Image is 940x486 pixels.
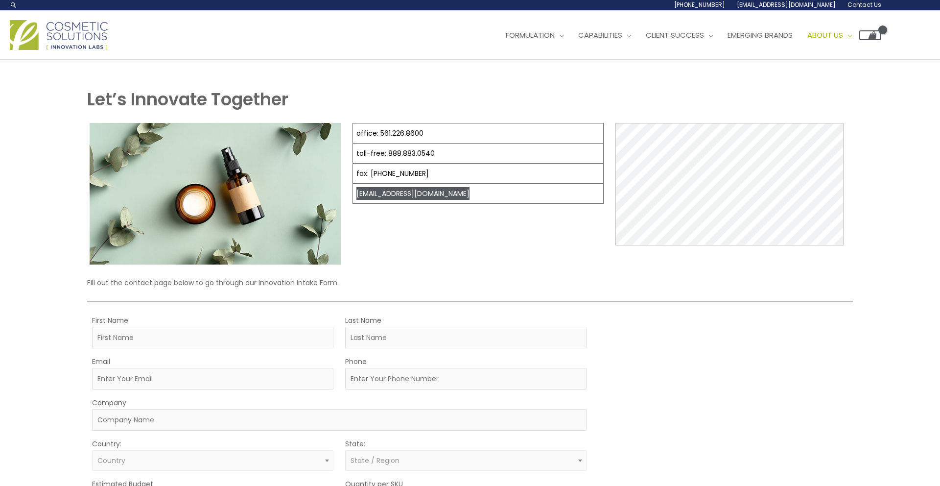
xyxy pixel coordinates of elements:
p: Fill out the contact page below to go through our Innovation Intake Form. [87,276,853,289]
span: State / Region [351,456,399,465]
span: [EMAIL_ADDRESS][DOMAIN_NAME] [737,0,836,9]
label: First Name [92,314,128,327]
span: Formulation [506,30,555,40]
input: First Name [92,327,333,348]
span: [PHONE_NUMBER] [674,0,725,9]
img: Contact page image for private label skincare manufacturer Cosmetic solutions shows a skin care b... [90,123,341,265]
span: Emerging Brands [728,30,793,40]
a: toll-free: 888.883.0540 [356,148,435,158]
a: office: 561.226.8600 [356,128,423,138]
a: Capabilities [571,21,638,50]
nav: Site Navigation [491,21,881,50]
input: Enter Your Email [92,368,333,389]
span: Contact Us [847,0,881,9]
a: fax: [PHONE_NUMBER] [356,169,429,178]
span: Capabilities [578,30,622,40]
strong: Let’s Innovate Together [87,87,288,111]
td: [EMAIL_ADDRESS][DOMAIN_NAME] [352,184,603,204]
label: Last Name [345,314,381,327]
label: Company [92,396,126,409]
label: Email [92,355,110,368]
a: Emerging Brands [720,21,800,50]
label: Phone [345,355,367,368]
a: Formulation [498,21,571,50]
input: Last Name [345,327,587,348]
a: View Shopping Cart, empty [859,30,881,40]
a: About Us [800,21,859,50]
label: State: [345,437,365,450]
a: Search icon link [10,1,18,9]
span: Client Success [646,30,704,40]
input: Enter Your Phone Number [345,368,587,389]
img: Cosmetic Solutions Logo [10,20,108,50]
input: Company Name [92,409,587,431]
label: Country: [92,437,121,450]
span: Country [97,456,125,465]
span: About Us [807,30,843,40]
a: Client Success [638,21,720,50]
